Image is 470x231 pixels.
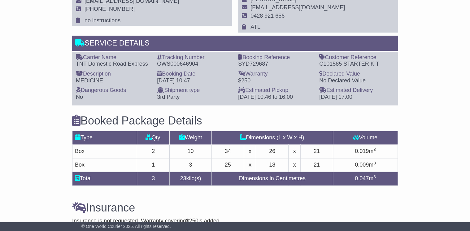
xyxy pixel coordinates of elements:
[244,158,256,172] td: x
[72,36,398,52] div: Service Details
[72,217,398,224] div: Insurance is not requested. Warranty covering is added.
[244,145,256,158] td: x
[157,87,232,94] div: Shipment type
[76,87,151,94] div: Dangerous Goods
[319,61,394,68] div: C101585 STARTER KIT
[211,131,333,145] td: Dimensions (L x W x H)
[355,148,369,154] span: 0.019
[157,94,180,100] span: 3rd Party
[250,4,345,11] span: [EMAIL_ADDRESS][DOMAIN_NAME]
[373,147,376,152] sup: 3
[76,94,83,100] span: No
[137,131,170,145] td: Qty.
[72,172,137,185] td: Total
[157,77,232,84] div: [DATE] 10:47
[137,172,170,185] td: 3
[76,54,151,61] div: Carrier Name
[355,175,369,181] span: 0.047
[300,158,333,172] td: 21
[85,17,120,24] span: no instructions
[238,54,313,61] div: Booking Reference
[373,174,376,179] sup: 3
[238,77,313,84] div: $250
[238,87,313,94] div: Estimated Pickup
[186,217,198,224] span: $250
[72,145,137,158] td: Box
[256,145,289,158] td: 26
[333,172,398,185] td: m
[85,6,135,12] span: [PHONE_NUMBER]
[333,158,398,172] td: m
[76,71,151,77] div: Description
[211,172,333,185] td: Dimensions in Centimetres
[170,131,212,145] td: Weight
[319,87,394,94] div: Estimated Delivery
[250,24,260,30] span: ATL
[288,145,300,158] td: x
[333,131,398,145] td: Volume
[81,224,171,229] span: © One World Courier 2025. All rights reserved.
[319,94,394,101] div: [DATE] 17:00
[170,158,212,172] td: 3
[137,145,170,158] td: 2
[170,145,212,158] td: 10
[157,61,232,68] div: OWS000646904
[157,71,232,77] div: Booking Date
[238,71,313,77] div: Warranty
[333,145,398,158] td: m
[72,158,137,172] td: Box
[211,145,244,158] td: 34
[76,77,151,84] div: MEDICINE
[319,71,394,77] div: Declared Value
[319,54,394,61] div: Customer Reference
[137,158,170,172] td: 1
[250,13,285,19] span: 0428 921 656
[211,158,244,172] td: 25
[319,77,394,84] div: No Declared Value
[238,61,313,68] div: SYD729687
[256,158,289,172] td: 18
[238,94,313,101] div: [DATE] 10:46 to 16:00
[72,115,398,127] h3: Booked Package Details
[170,172,212,185] td: kilo(s)
[76,61,151,68] div: TNT Domestic Road Express
[72,131,137,145] td: Type
[288,158,300,172] td: x
[355,162,369,168] span: 0.009
[300,145,333,158] td: 21
[373,161,376,165] sup: 3
[180,175,186,181] span: 23
[72,201,398,214] h3: Insurance
[157,54,232,61] div: Tracking Number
